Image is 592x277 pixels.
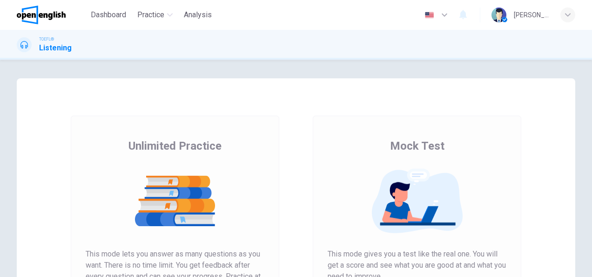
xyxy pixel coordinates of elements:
img: en [424,12,435,19]
span: Practice [137,9,164,21]
img: OpenEnglish logo [17,6,66,24]
span: Unlimited Practice [128,138,222,153]
button: Dashboard [87,7,130,23]
button: Practice [134,7,176,23]
span: Analysis [184,9,212,21]
img: Profile picture [491,7,506,22]
span: TOEFL® [39,36,54,42]
span: Mock Test [390,138,444,153]
h1: Listening [39,42,72,54]
div: [PERSON_NAME] [514,9,549,21]
button: Analysis [180,7,215,23]
span: Dashboard [91,9,126,21]
a: OpenEnglish logo [17,6,87,24]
